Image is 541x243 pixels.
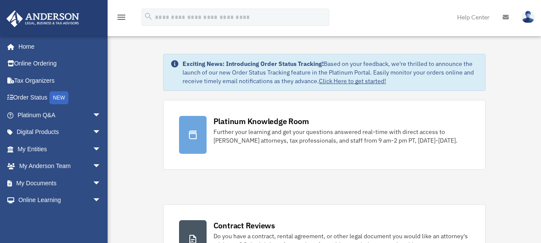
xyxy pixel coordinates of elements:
span: arrow_drop_down [93,140,110,158]
i: search [144,12,153,21]
img: User Pic [522,11,535,23]
a: My Documentsarrow_drop_down [6,174,114,192]
div: Further your learning and get your questions answered real-time with direct access to [PERSON_NAM... [213,128,470,145]
div: Based on your feedback, we're thrilled to announce the launch of our new Order Status Tracking fe... [182,59,479,85]
a: My Entitiesarrow_drop_down [6,140,114,158]
a: Tax Organizers [6,72,114,89]
a: Platinum Knowledge Room Further your learning and get your questions answered real-time with dire... [163,100,486,170]
span: arrow_drop_down [93,158,110,175]
a: Home [6,38,110,55]
a: Platinum Q&Aarrow_drop_down [6,106,114,124]
div: Platinum Knowledge Room [213,116,309,127]
span: arrow_drop_down [93,124,110,141]
a: Online Learningarrow_drop_down [6,192,114,209]
a: Digital Productsarrow_drop_down [6,124,114,141]
a: Online Ordering [6,55,114,72]
a: menu [116,15,127,22]
a: Click Here to get started! [319,77,386,85]
a: Billingarrow_drop_down [6,209,114,226]
span: arrow_drop_down [93,106,110,124]
span: arrow_drop_down [93,192,110,209]
div: Contract Reviews [213,220,275,231]
strong: Exciting News: Introducing Order Status Tracking! [182,60,324,68]
span: arrow_drop_down [93,174,110,192]
span: arrow_drop_down [93,209,110,226]
a: Order StatusNEW [6,89,114,107]
div: NEW [49,91,68,104]
i: menu [116,12,127,22]
a: My Anderson Teamarrow_drop_down [6,158,114,175]
img: Anderson Advisors Platinum Portal [4,10,82,27]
